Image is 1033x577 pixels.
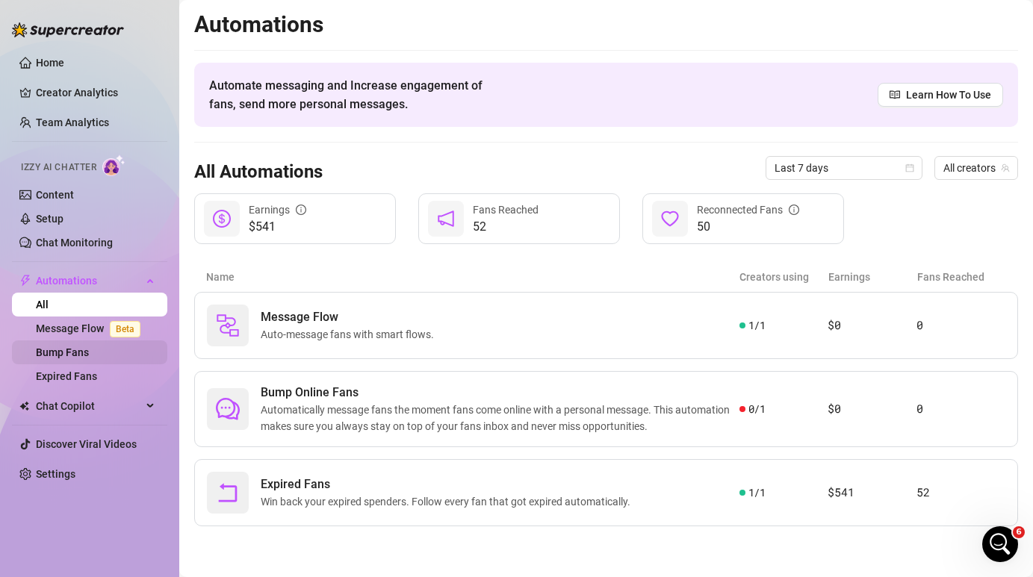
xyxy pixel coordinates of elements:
[17,163,47,193] img: Profile image for Ella
[748,401,766,417] span: 0 / 1
[247,477,276,487] span: News
[789,205,799,215] span: info-circle
[943,157,1009,179] span: All creators
[21,160,96,175] span: Izzy AI Chatter
[149,440,224,499] button: Help
[53,67,88,83] div: Giselle
[261,384,739,402] span: Bump Online Fans
[143,178,184,193] div: • [DATE]
[17,273,47,303] img: Profile image for Ella
[916,484,1005,502] article: 52
[249,218,306,236] span: $541
[36,269,142,293] span: Automations
[194,160,323,184] h3: All Automations
[36,213,63,225] a: Setup
[36,57,64,69] a: Home
[19,275,31,287] span: thunderbolt
[262,6,289,33] div: Close
[739,269,828,285] article: Creators using
[75,440,149,499] button: Messages
[53,233,140,249] div: [PERSON_NAME]
[36,394,142,418] span: Chat Copilot
[890,90,900,100] span: read
[87,122,128,138] div: • [DATE]
[878,83,1003,107] a: Learn How To Use
[296,205,306,215] span: info-circle
[194,10,1018,39] h2: Automations
[828,400,916,418] article: $0
[17,384,47,414] img: Profile image for Gastón
[261,493,636,510] span: Win back your expired spenders. Follow every fan that got expired automatically.
[36,116,109,128] a: Team Analytics
[36,438,137,450] a: Discover Viral Videos
[828,269,917,285] article: Earnings
[22,477,52,487] span: Home
[83,477,140,487] span: Messages
[36,346,89,358] a: Bump Fans
[473,218,539,236] span: 52
[216,397,240,421] span: comment
[36,370,97,382] a: Expired Fans
[36,237,113,249] a: Chat Monitoring
[905,163,914,172] span: calendar
[249,202,306,218] div: Earnings
[661,210,679,228] span: heart
[916,400,1005,418] article: 0
[53,53,355,65] span: I don't see my bump messages sending, can you help me
[17,107,47,137] div: Profile image for Tanya
[213,210,231,228] span: dollar
[53,122,84,138] div: Tanya
[473,204,539,216] span: Fans Reached
[175,477,199,487] span: Help
[437,210,455,228] span: notification
[775,157,913,179] span: Last 7 days
[111,7,191,32] h1: Messages
[36,189,74,201] a: Content
[1001,163,1010,172] span: team
[53,288,140,304] div: [PERSON_NAME]
[36,468,75,480] a: Settings
[53,399,140,414] div: [PERSON_NAME]
[19,401,29,411] img: Chat Copilot
[982,526,1018,562] iframe: Intercom live chat
[17,328,47,358] img: Profile image for Ella
[1013,526,1025,538] span: 6
[261,326,440,343] span: Auto-message fans with smart flows.
[216,314,240,337] img: svg%3e
[828,484,916,502] article: $541
[36,322,146,334] a: Message FlowBeta
[17,52,47,82] img: Profile image for Giselle
[102,155,125,176] img: AI Chatter
[916,316,1005,334] article: 0
[143,233,184,249] div: • [DATE]
[53,163,907,175] span: Hi [PERSON_NAME], Your cancellation request has been received. Thank you for using Supercreator! ...
[143,288,184,304] div: • [DATE]
[828,316,916,334] article: $0
[36,81,155,105] a: Creator Analytics
[143,343,184,359] div: • [DATE]
[143,399,184,414] div: • [DATE]
[917,269,1006,285] article: Fans Reached
[110,321,140,337] span: Beta
[12,22,124,37] img: logo-BBDzfeDw.svg
[53,343,140,359] div: [PERSON_NAME]
[261,308,440,326] span: Message Flow
[748,317,766,334] span: 1 / 1
[206,269,739,285] article: Name
[697,202,799,218] div: Reconnected Fans
[906,87,991,103] span: Learn How To Use
[261,475,636,493] span: Expired Fans
[36,299,49,311] a: All
[209,76,497,113] span: Automate messaging and Increase engagement of fans, send more personal messages.
[53,178,140,193] div: [PERSON_NAME]
[261,402,739,434] span: Automatically message fans the moment fans come online with a personal message. This automation m...
[697,218,799,236] span: 50
[224,440,299,499] button: News
[17,218,47,248] img: Profile image for Ella
[216,481,240,505] span: rollback
[91,67,140,83] div: • 18h ago
[748,484,766,501] span: 1 / 1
